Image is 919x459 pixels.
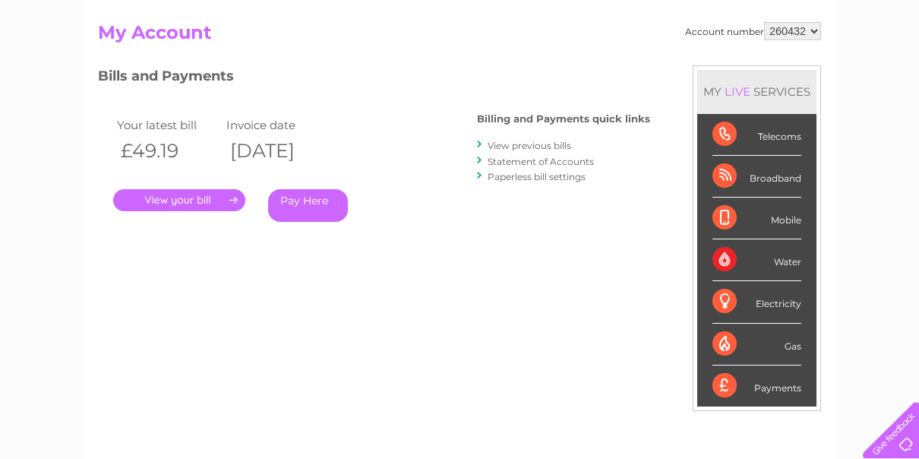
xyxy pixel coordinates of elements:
[488,156,594,167] a: Statement of Accounts
[268,189,348,222] a: Pay Here
[223,135,332,166] th: [DATE]
[113,189,245,211] a: .
[712,366,801,407] div: Payments
[685,22,821,40] div: Account number
[712,198,801,239] div: Mobile
[32,40,109,86] img: logo.png
[652,65,681,76] a: Water
[712,239,801,281] div: Water
[102,8,820,74] div: Clear Business is a trading name of Verastar Limited (registered in [GEOGRAPHIC_DATA] No. 3667643...
[697,70,816,113] div: MY SERVICES
[712,156,801,198] div: Broadband
[712,281,801,323] div: Electricity
[869,65,905,76] a: Log out
[488,171,586,182] a: Paperless bill settings
[488,140,571,151] a: View previous bills
[98,22,821,51] h2: My Account
[787,65,809,76] a: Blog
[818,65,855,76] a: Contact
[633,8,737,27] a: 0333 014 3131
[712,114,801,156] div: Telecoms
[477,113,650,125] h4: Billing and Payments quick links
[98,65,650,92] h3: Bills and Payments
[732,65,778,76] a: Telecoms
[690,65,723,76] a: Energy
[712,324,801,366] div: Gas
[223,115,332,135] td: Invoice date
[113,135,223,166] th: £49.19
[113,115,223,135] td: Your latest bill
[722,84,753,99] div: LIVE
